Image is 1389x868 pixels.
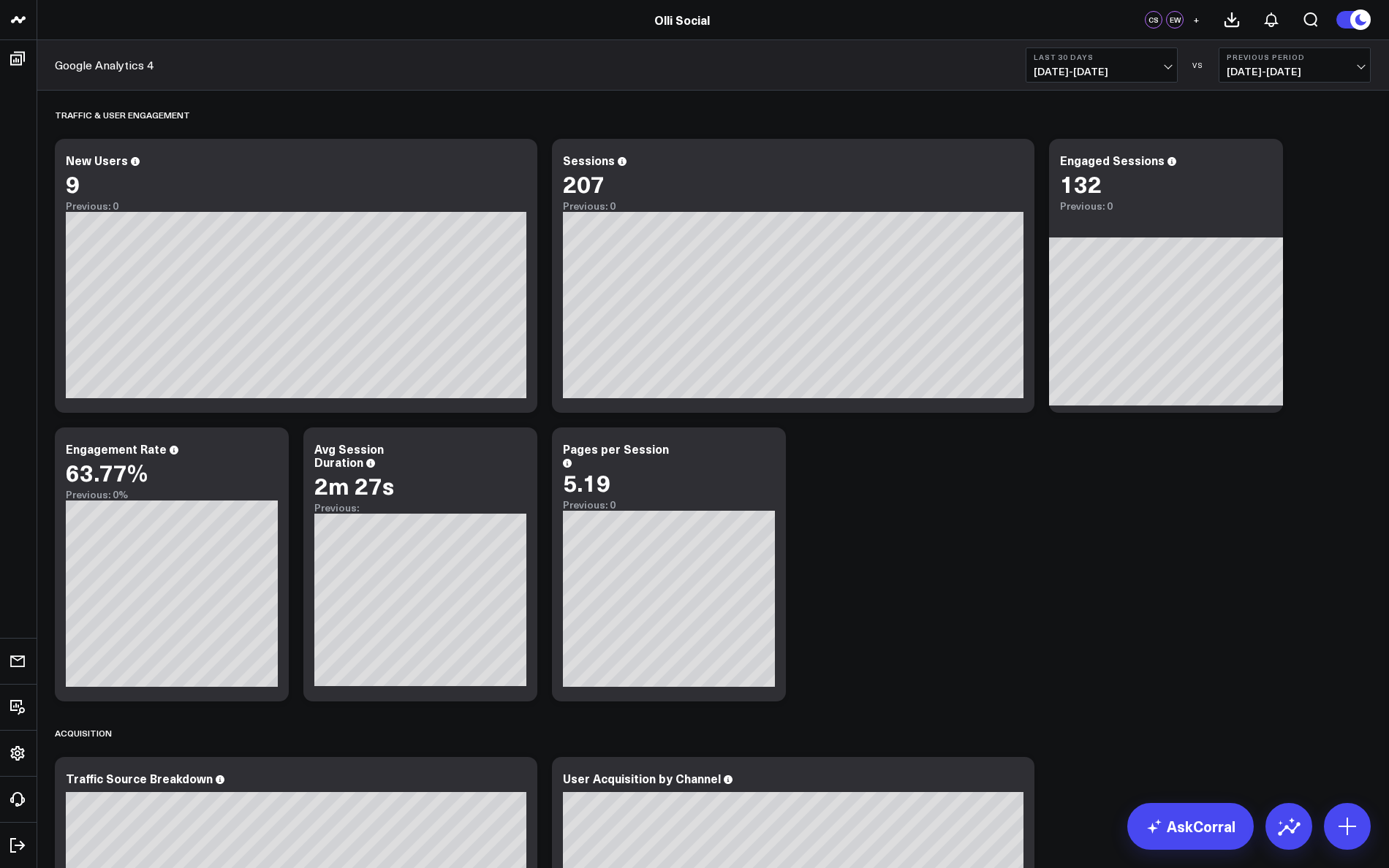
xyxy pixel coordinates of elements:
div: 9 [66,170,80,197]
div: 207 [563,170,605,197]
div: Engaged Sessions [1060,152,1165,168]
button: + [1187,11,1205,28]
div: Acquisition [55,716,112,750]
b: Last 30 Days [1034,53,1170,61]
a: Google Analytics 4 [55,57,154,73]
div: VS [1185,61,1211,69]
div: 2m 27s [314,472,394,498]
div: Pages per Session [563,441,669,457]
div: Previous: 0 [1060,200,1272,212]
div: New Users [66,152,128,168]
span: + [1193,15,1200,25]
div: 5.19 [563,469,610,495]
span: [DATE] - [DATE] [1034,66,1170,77]
div: Avg Session Duration [314,441,384,470]
div: Previous: 0% [66,489,278,500]
button: Last 30 Days[DATE]-[DATE] [1026,47,1178,83]
b: Previous Period [1227,53,1363,61]
div: User Acquisition by Channel [563,770,721,786]
div: Sessions [563,152,615,168]
div: Previous: 0 [563,499,775,511]
a: Log Out [4,832,32,859]
a: Olli Social [654,12,710,28]
div: CS [1145,11,1162,28]
a: AskCorral [1127,803,1254,850]
div: 132 [1060,170,1102,197]
div: Traffic Source Breakdown [66,770,213,786]
div: 63.77% [66,459,148,485]
div: Traffic & User Engagement [55,98,190,132]
span: [DATE] - [DATE] [1227,66,1363,77]
div: Engagement Rate [66,441,167,457]
div: Previous: 0 [66,200,526,212]
div: Previous: [314,502,526,514]
div: EW [1166,11,1184,28]
div: Previous: 0 [563,200,1023,212]
button: Previous Period[DATE]-[DATE] [1219,47,1371,83]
